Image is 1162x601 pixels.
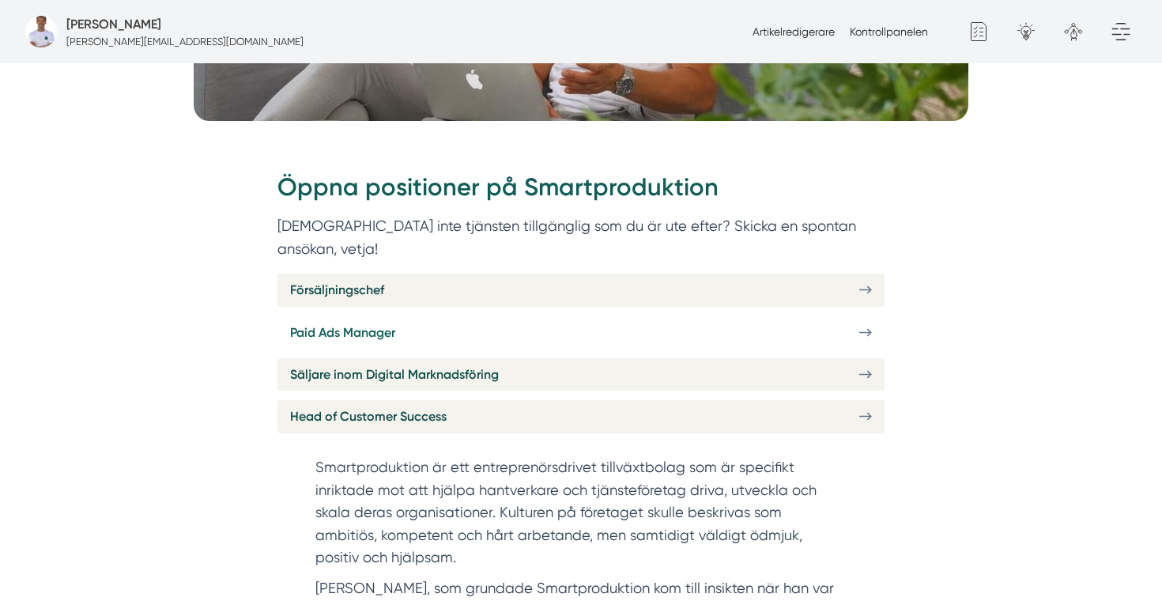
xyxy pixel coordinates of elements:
a: Försäljningschef [277,274,885,306]
img: foretagsbild-pa-smartproduktion-en-webbyraer-i-dalarnas-lan.png [25,16,57,47]
p: [DEMOGRAPHIC_DATA] inte tjänsten tillgänglig som du är ute efter? Skicka en spontan ansökan, vetja! [277,214,885,261]
a: Säljare inom Digital Marknadsföring [277,358,885,391]
a: Kontrollpanelen [850,25,928,38]
span: Paid Ads Manager [290,323,395,342]
section: Smartproduktion är ett entreprenörsdrivet tillväxtbolag som är specifikt inriktade mot att hjälpa... [315,456,847,576]
a: Paid Ads Manager [277,316,885,349]
h5: Administratör [66,14,161,34]
span: Säljare inom Digital Marknadsföring [290,365,499,384]
span: Försäljningschef [290,280,384,300]
a: Head of Customer Success [277,400,885,433]
h2: Öppna positioner på Smartproduktion [277,170,885,214]
a: Artikelredigerare [753,25,835,38]
p: [PERSON_NAME][EMAIL_ADDRESS][DOMAIN_NAME] [66,34,304,49]
span: Head of Customer Success [290,406,447,426]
